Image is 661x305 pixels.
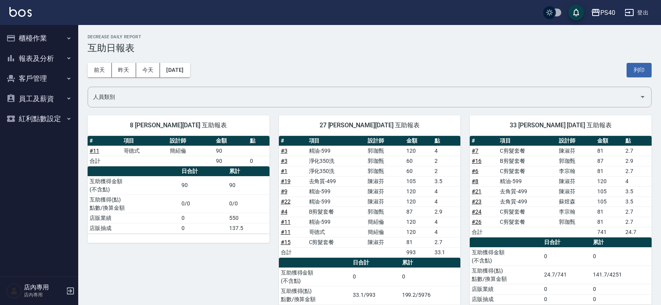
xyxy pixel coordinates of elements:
td: 2.9 [433,207,461,217]
td: 哥德式 [307,227,366,237]
th: 累計 [227,166,269,177]
td: 店販抽成 [88,223,180,233]
td: 81 [595,166,623,176]
td: 陳淑芬 [366,196,404,207]
td: 0 [180,223,227,233]
td: 105 [595,186,623,196]
a: #1 [281,168,287,174]
td: B剪髮套餐 [498,156,557,166]
td: 2.7 [623,166,652,176]
td: 24.7 [623,227,652,237]
td: 3.5 [433,176,461,186]
td: 互助獲得金額 (不含點) [470,247,542,266]
a: #16 [472,158,481,164]
td: 81 [404,237,433,247]
td: C剪髮套餐 [498,166,557,176]
th: 金額 [404,136,433,146]
p: 店內專用 [24,291,64,298]
td: 60 [404,156,433,166]
td: 互助獲得(點) 點數/換算金額 [88,194,180,213]
th: 設計師 [366,136,404,146]
td: 郭珈甄 [366,166,404,176]
td: 2.9 [623,156,652,166]
a: #3 [281,158,287,164]
table: a dense table [88,136,269,166]
td: 互助獲得金額 (不含點) [88,176,180,194]
td: 120 [595,176,623,186]
td: C剪髮套餐 [498,207,557,217]
td: 0 [591,294,652,304]
td: 3.5 [623,196,652,207]
table: a dense table [279,136,461,258]
td: 141.7/4251 [591,266,652,284]
td: 105 [404,176,433,186]
td: 蘇煜森 [557,196,595,207]
td: 993 [404,247,433,257]
td: 陳淑芬 [366,186,404,196]
table: a dense table [470,136,652,237]
a: #26 [472,219,481,225]
td: 合計 [470,227,498,237]
td: B剪髮套餐 [307,207,366,217]
button: 前天 [88,63,112,77]
td: C剪髮套餐 [307,237,366,247]
td: 4 [433,227,461,237]
a: #3 [281,148,287,154]
td: 郭珈甄 [557,156,595,166]
td: 李宗翰 [557,207,595,217]
td: 店販抽成 [470,294,542,304]
td: 哥德式 [122,146,168,156]
a: #7 [472,148,478,154]
h3: 互助日報表 [88,43,652,54]
th: 項目 [307,136,366,146]
th: 日合計 [180,166,227,177]
td: 互助獲得(點) 點數/換算金額 [279,286,351,304]
td: 87 [595,156,623,166]
td: 2.7 [433,237,461,247]
td: 4 [433,196,461,207]
a: #11 [281,229,291,235]
td: 550 [227,213,269,223]
td: 簡紹倫 [168,146,214,156]
th: # [279,136,307,146]
td: 店販業績 [88,213,180,223]
button: 今天 [136,63,160,77]
td: 2.7 [623,207,652,217]
td: 120 [404,196,433,207]
td: 137.5 [227,223,269,233]
td: 33.1/993 [351,286,400,304]
td: 2.7 [623,146,652,156]
th: 點 [623,136,652,146]
td: 81 [595,217,623,227]
th: 項目 [498,136,557,146]
td: 199.2/5976 [400,286,461,304]
th: 累計 [400,258,461,268]
th: 項目 [122,136,168,146]
button: 報表及分析 [3,48,75,69]
img: Person [6,283,22,299]
a: #23 [472,198,481,205]
td: 店販業績 [470,284,542,294]
td: 陳淑芬 [557,186,595,196]
th: 點 [248,136,269,146]
td: 4 [433,186,461,196]
button: 列印 [627,63,652,77]
td: 淨化350洗 [307,156,366,166]
td: 李宗翰 [557,166,595,176]
td: 郭珈甄 [557,217,595,227]
th: 點 [433,136,461,146]
button: save [568,5,584,20]
td: 陳淑芬 [557,146,595,156]
span: 27 [PERSON_NAME][DATE] 互助報表 [288,121,451,129]
h2: Decrease Daily Report [88,34,652,39]
a: #8 [472,178,478,184]
th: # [88,136,122,146]
button: 登出 [621,5,652,20]
td: 合計 [88,156,122,166]
a: #11 [90,148,99,154]
td: 簡紹倫 [366,217,404,227]
td: 0 [591,284,652,294]
td: 3.5 [623,186,652,196]
td: 精油-599 [307,146,366,156]
td: 郭珈甄 [366,156,404,166]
